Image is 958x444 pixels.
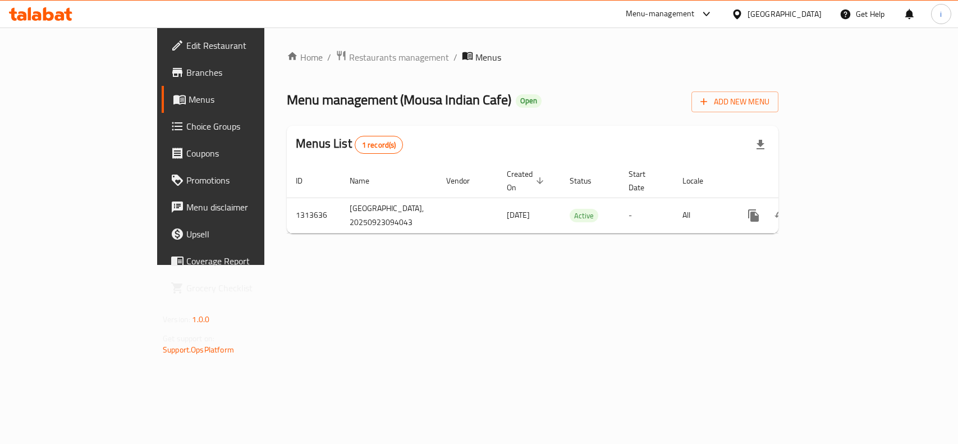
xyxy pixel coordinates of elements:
[287,50,778,65] nav: breadcrumb
[570,209,598,222] span: Active
[287,164,857,234] table: enhanced table
[162,86,317,113] a: Menus
[731,164,857,198] th: Actions
[767,202,794,229] button: Change Status
[940,8,942,20] span: i
[163,331,214,346] span: Get support on:
[349,51,449,64] span: Restaurants management
[163,312,190,327] span: Version:
[162,248,317,274] a: Coverage Report
[186,281,308,295] span: Grocery Checklist
[186,227,308,241] span: Upsell
[691,91,778,112] button: Add New Menu
[162,140,317,167] a: Coupons
[673,198,731,233] td: All
[516,94,542,108] div: Open
[296,135,403,154] h2: Menus List
[186,120,308,133] span: Choice Groups
[163,342,234,357] a: Support.OpsPlatform
[162,167,317,194] a: Promotions
[516,96,542,106] span: Open
[327,51,331,64] li: /
[507,208,530,222] span: [DATE]
[446,174,484,187] span: Vendor
[287,87,511,112] span: Menu management ( Mousa Indian Cafe )
[186,147,308,160] span: Coupons
[626,7,695,21] div: Menu-management
[355,136,404,154] div: Total records count
[162,59,317,86] a: Branches
[475,51,501,64] span: Menus
[453,51,457,64] li: /
[186,173,308,187] span: Promotions
[629,167,660,194] span: Start Date
[747,131,774,158] div: Export file
[189,93,308,106] span: Menus
[748,8,822,20] div: [GEOGRAPHIC_DATA]
[350,174,384,187] span: Name
[186,39,308,52] span: Edit Restaurant
[162,274,317,301] a: Grocery Checklist
[700,95,769,109] span: Add New Menu
[186,200,308,214] span: Menu disclaimer
[296,174,317,187] span: ID
[162,194,317,221] a: Menu disclaimer
[570,174,606,187] span: Status
[186,66,308,79] span: Branches
[162,113,317,140] a: Choice Groups
[162,32,317,59] a: Edit Restaurant
[192,312,209,327] span: 1.0.0
[682,174,718,187] span: Locale
[740,202,767,229] button: more
[336,50,449,65] a: Restaurants management
[355,140,403,150] span: 1 record(s)
[507,167,547,194] span: Created On
[620,198,673,233] td: -
[341,198,437,233] td: [GEOGRAPHIC_DATA], 20250923094043
[186,254,308,268] span: Coverage Report
[162,221,317,248] a: Upsell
